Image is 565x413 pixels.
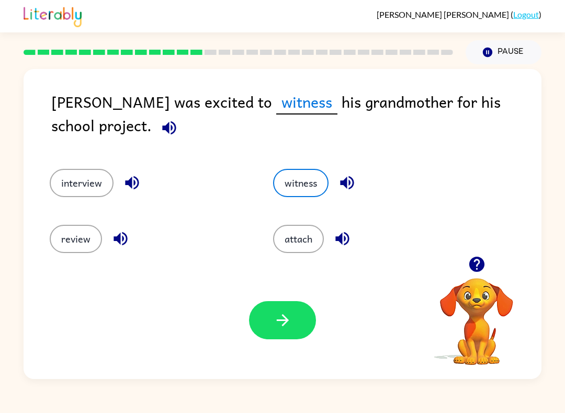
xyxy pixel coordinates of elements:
div: [PERSON_NAME] was excited to his grandmother for his school project. [51,90,541,148]
button: attach [273,225,324,253]
video: Your browser must support playing .mp4 files to use Literably. Please try using another browser. [424,262,529,366]
span: [PERSON_NAME] [PERSON_NAME] [377,9,511,19]
button: Pause [466,40,541,64]
a: Logout [513,9,539,19]
span: witness [276,90,337,114]
button: review [50,225,102,253]
img: Literably [24,4,82,27]
div: ( ) [377,9,541,19]
button: interview [50,169,114,197]
button: witness [273,169,329,197]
